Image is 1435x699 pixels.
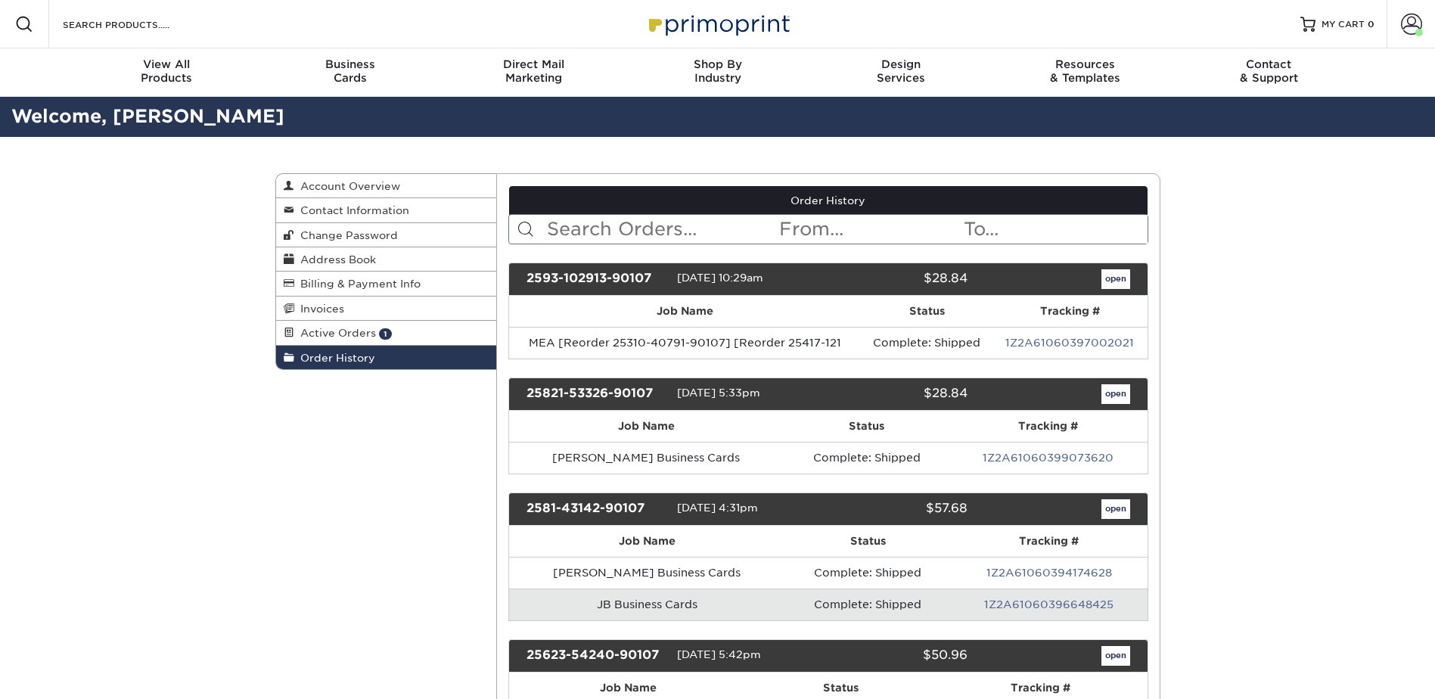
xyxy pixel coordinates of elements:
span: Account Overview [294,180,400,192]
a: Shop ByIndustry [626,48,809,97]
td: Complete: Shipped [861,327,992,359]
td: Complete: Shipped [784,557,951,589]
span: Billing & Payment Info [294,278,421,290]
span: View All [75,57,259,71]
img: Primoprint [642,8,794,40]
a: View AllProducts [75,48,259,97]
div: Industry [626,57,809,85]
div: $57.68 [817,499,979,519]
th: Job Name [509,526,784,557]
th: Status [784,411,949,442]
span: Direct Mail [442,57,626,71]
a: open [1101,499,1130,519]
td: [PERSON_NAME] Business Cards [509,557,784,589]
a: Resources& Templates [993,48,1177,97]
div: 25623-54240-90107 [515,646,677,666]
div: $28.84 [817,269,979,289]
a: 1Z2A61060394174628 [986,567,1112,579]
div: & Templates [993,57,1177,85]
th: Status [861,296,992,327]
a: Contact Information [276,198,497,222]
span: 0 [1368,19,1374,30]
div: Cards [258,57,442,85]
a: Invoices [276,297,497,321]
div: Services [809,57,993,85]
div: Products [75,57,259,85]
a: 1Z2A61060399073620 [983,452,1114,464]
th: Job Name [509,296,861,327]
span: Resources [993,57,1177,71]
input: To... [962,215,1147,244]
a: Direct MailMarketing [442,48,626,97]
input: Search Orders... [545,215,778,244]
div: & Support [1177,57,1361,85]
td: Complete: Shipped [784,589,951,620]
th: Tracking # [951,526,1147,557]
td: MEA [Reorder 25310-40791-90107] [Reorder 25417-121 [509,327,861,359]
span: Contact [1177,57,1361,71]
a: Address Book [276,247,497,272]
div: 2593-102913-90107 [515,269,677,289]
th: Job Name [509,411,784,442]
span: Address Book [294,253,376,266]
a: open [1101,384,1130,404]
span: Order History [294,352,375,364]
div: 25821-53326-90107 [515,384,677,404]
div: $50.96 [817,646,979,666]
input: From... [778,215,962,244]
a: DesignServices [809,48,993,97]
div: Marketing [442,57,626,85]
div: 2581-43142-90107 [515,499,677,519]
a: Active Orders 1 [276,321,497,345]
a: 1Z2A61060397002021 [1005,337,1134,349]
span: Design [809,57,993,71]
a: Order History [276,346,497,369]
th: Tracking # [992,296,1147,327]
td: Complete: Shipped [784,442,949,474]
th: Tracking # [949,411,1147,442]
span: [DATE] 5:42pm [677,648,761,660]
div: $28.84 [817,384,979,404]
span: Business [258,57,442,71]
span: Contact Information [294,204,409,216]
a: BusinessCards [258,48,442,97]
a: Order History [509,186,1148,215]
span: Change Password [294,229,398,241]
a: open [1101,646,1130,666]
span: Shop By [626,57,809,71]
a: 1Z2A61060396648425 [984,598,1114,610]
span: Invoices [294,303,344,315]
span: [DATE] 10:29am [677,272,763,284]
a: Contact& Support [1177,48,1361,97]
span: 1 [379,328,392,340]
span: [DATE] 4:31pm [677,502,758,514]
a: open [1101,269,1130,289]
span: [DATE] 5:33pm [677,387,760,399]
span: MY CART [1322,18,1365,31]
a: Billing & Payment Info [276,272,497,296]
a: Account Overview [276,174,497,198]
td: [PERSON_NAME] Business Cards [509,442,784,474]
a: Change Password [276,223,497,247]
span: Active Orders [294,327,376,339]
td: JB Business Cards [509,589,784,620]
input: SEARCH PRODUCTS..... [61,15,209,33]
th: Status [784,526,951,557]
